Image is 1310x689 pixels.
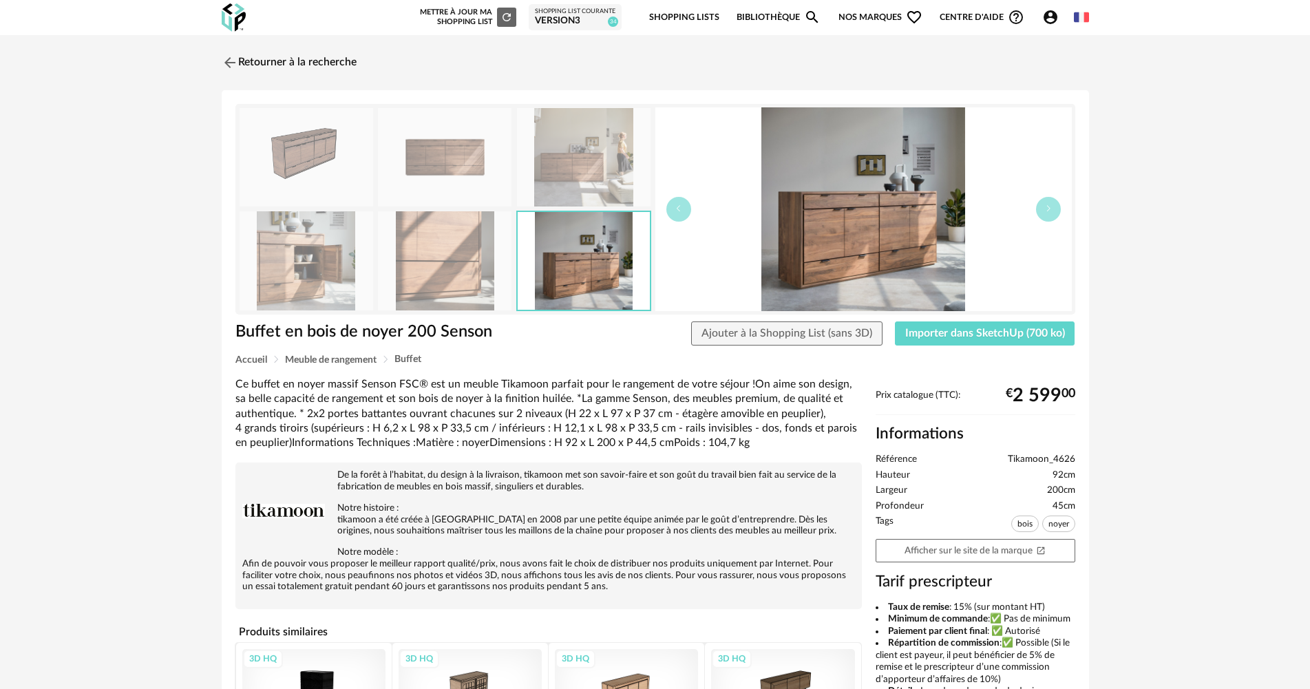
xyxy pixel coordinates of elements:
[888,638,1000,648] b: Répartition de commission
[876,454,917,466] span: Référence
[1006,390,1075,401] div: € 00
[1053,500,1075,513] span: 45cm
[235,355,267,365] span: Accueil
[242,502,855,538] p: Notre histoire : tikamoon a été créée à [GEOGRAPHIC_DATA] en 2008 par une petite équipe animée pa...
[906,9,922,25] span: Heart Outline icon
[1042,9,1059,25] span: Account Circle icon
[876,424,1075,444] h2: Informations
[888,602,949,612] b: Taux de remise
[649,1,719,34] a: Shopping Lists
[417,8,516,27] div: Mettre à jour ma Shopping List
[222,3,246,32] img: OXP
[1047,485,1075,497] span: 200cm
[240,108,373,206] img: thumbnail.png
[1036,545,1046,555] span: Open In New icon
[876,572,1075,592] h3: Tarif prescripteur
[1011,516,1039,532] span: bois
[701,328,872,339] span: Ajouter à la Shopping List (sans 3D)
[737,1,821,34] a: BibliothèqueMagnify icon
[876,516,894,536] span: Tags
[876,637,1075,686] li: :✅ Possible (Si le client est payeur, il peut bénéficier de 5% de remise et le prescripteur d’une...
[518,212,650,309] img: buffet-en-noyer-massif-senson-200-cm-4626
[240,211,373,310] img: buffet-en-noyer-massif-senson-200-cm-4626
[804,9,821,25] span: Magnify icon
[888,626,987,636] b: Paiement par client final
[535,8,615,28] a: Shopping List courante VERSION3 34
[222,54,238,71] img: svg+xml;base64,PHN2ZyB3aWR0aD0iMjQiIGhlaWdodD0iMjQiIHZpZXdCb3g9IjAgMCAyNCAyNCIgZmlsbD0ibm9uZSIgeG...
[876,602,1075,614] li: : 15% (sur montant HT)
[940,9,1024,25] span: Centre d'aideHelp Circle Outline icon
[712,650,752,668] div: 3D HQ
[235,622,862,642] h4: Produits similaires
[500,13,513,21] span: Refresh icon
[242,547,855,593] p: Notre modèle : Afin de pouvoir vous proposer le meilleur rapport qualité/prix, nous avons fait le...
[535,15,615,28] div: VERSION3
[838,1,922,34] span: Nos marques
[394,354,421,364] span: Buffet
[1053,469,1075,482] span: 92cm
[691,321,883,346] button: Ajouter à la Shopping List (sans 3D)
[1074,10,1089,25] img: fr
[378,108,511,206] img: buffet-en-noyer-massif-senson-200-cm-4626
[655,107,1072,311] img: buffet-en-noyer-massif-senson-200-cm-4626
[399,650,439,668] div: 3D HQ
[876,613,1075,626] li: :✅ Pas de minimum
[1013,390,1061,401] span: 2 599
[888,614,988,624] b: Minimum de commande
[895,321,1075,346] button: Importer dans SketchUp (700 ko)
[1008,454,1075,466] span: Tikamoon_4626
[1042,516,1075,532] span: noyer
[235,321,578,343] h1: Buffet en bois de noyer 200 Senson
[235,354,1075,365] div: Breadcrumb
[1008,9,1024,25] span: Help Circle Outline icon
[556,650,595,668] div: 3D HQ
[876,469,910,482] span: Hauteur
[242,469,325,552] img: brand logo
[243,650,283,668] div: 3D HQ
[378,211,511,310] img: buffet-en-noyer-massif-senson-200-cm-4626
[876,485,907,497] span: Largeur
[876,390,1075,415] div: Prix catalogue (TTC):
[1042,9,1065,25] span: Account Circle icon
[876,626,1075,638] li: : ✅ Autorisé
[905,328,1065,339] span: Importer dans SketchUp (700 ko)
[608,17,618,27] span: 34
[242,469,855,493] p: De la forêt à l’habitat, du design à la livraison, tikamoon met son savoir-faire et son goût du t...
[517,108,651,206] img: buffet-en-noyer-massif-senson-200-cm-4626
[285,355,377,365] span: Meuble de rangement
[876,500,924,513] span: Profondeur
[222,47,357,78] a: Retourner à la recherche
[535,8,615,16] div: Shopping List courante
[876,539,1075,563] a: Afficher sur le site de la marqueOpen In New icon
[235,377,862,450] div: Ce buffet en noyer massif Senson FSC® est un meuble Tikamoon parfait pour le rangement de votre s...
